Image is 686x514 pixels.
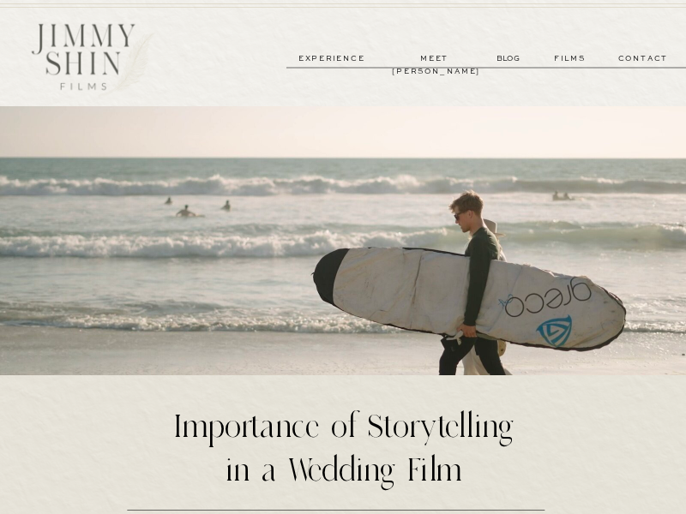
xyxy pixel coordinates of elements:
h1: Importance of Storytelling in a Wedding Film [166,404,521,510]
a: films [542,52,598,65]
a: experience [289,52,374,65]
a: meet [PERSON_NAME] [392,52,477,65]
a: contact [602,52,684,65]
a: BLOG [496,52,522,64]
